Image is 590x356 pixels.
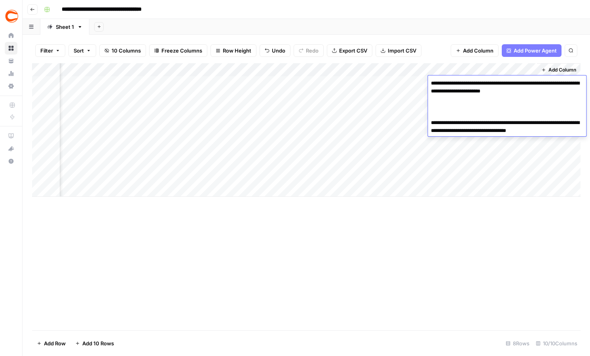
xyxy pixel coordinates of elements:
span: Undo [272,47,285,55]
span: Import CSV [388,47,416,55]
button: Filter [35,44,65,57]
span: 10 Columns [112,47,141,55]
span: Add Row [44,339,66,347]
span: Freeze Columns [161,47,202,55]
button: Sort [68,44,96,57]
span: Filter [40,47,53,55]
button: Add Power Agent [502,44,562,57]
button: Help + Support [5,155,17,168]
button: Import CSV [376,44,421,57]
button: Workspace: Covers [5,6,17,26]
img: Covers Logo [5,9,19,23]
button: Redo [294,44,324,57]
a: Browse [5,42,17,55]
span: Export CSV [339,47,367,55]
span: Sort [74,47,84,55]
a: Settings [5,80,17,92]
span: Add 10 Rows [82,339,114,347]
button: What's new? [5,142,17,155]
span: Add Column [463,47,493,55]
div: 10/10 Columns [533,337,581,350]
a: Home [5,29,17,42]
button: Add Column [538,65,579,75]
button: Add 10 Rows [70,337,119,350]
button: Add Column [451,44,499,57]
button: Freeze Columns [149,44,207,57]
a: Your Data [5,55,17,67]
button: 10 Columns [99,44,146,57]
span: Redo [306,47,319,55]
div: Sheet 1 [56,23,74,31]
div: 8 Rows [503,337,533,350]
a: Sheet 1 [40,19,89,35]
span: Add Power Agent [514,47,557,55]
button: Row Height [211,44,256,57]
a: AirOps Academy [5,130,17,142]
button: Export CSV [327,44,372,57]
button: Undo [260,44,290,57]
div: What's new? [5,143,17,154]
span: Row Height [223,47,251,55]
a: Usage [5,67,17,80]
button: Add Row [32,337,70,350]
span: Add Column [548,66,576,73]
